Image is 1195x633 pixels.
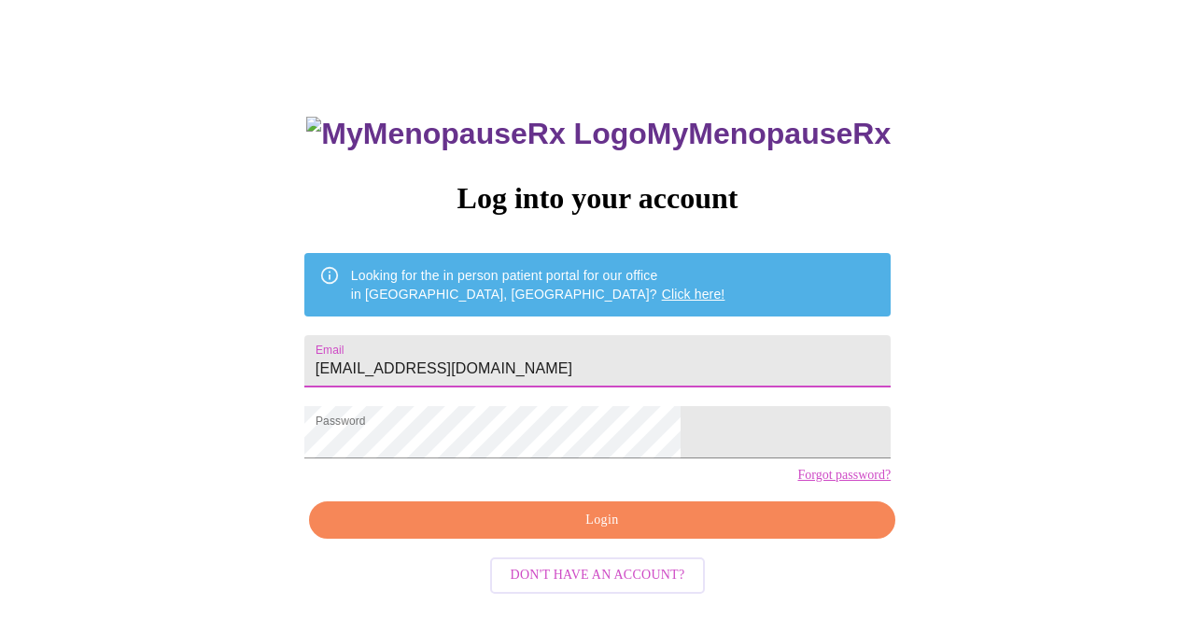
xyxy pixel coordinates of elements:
h3: MyMenopauseRx [306,117,891,151]
a: Forgot password? [797,468,891,483]
a: Click here! [662,287,725,302]
div: Looking for the in person patient portal for our office in [GEOGRAPHIC_DATA], [GEOGRAPHIC_DATA]? [351,259,725,311]
button: Don't have an account? [490,557,706,594]
h3: Log into your account [304,181,891,216]
span: Don't have an account? [511,564,685,587]
span: Login [330,509,874,532]
a: Don't have an account? [485,566,710,582]
button: Login [309,501,895,540]
img: MyMenopauseRx Logo [306,117,646,151]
